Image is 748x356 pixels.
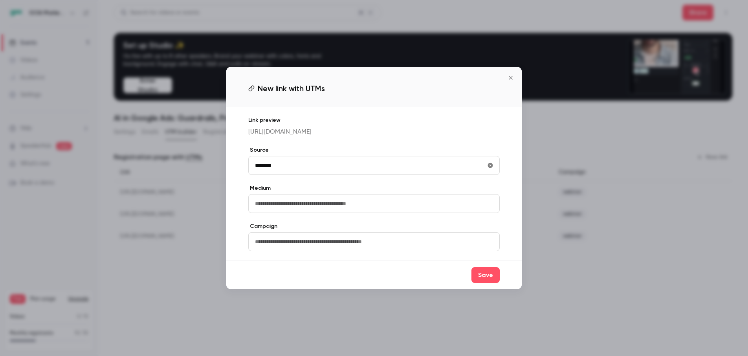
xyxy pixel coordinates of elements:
p: Link preview [248,116,500,124]
span: New link with UTMs [258,83,325,94]
button: Save [471,267,500,283]
label: Source [248,146,500,154]
button: Close [503,70,519,86]
label: Medium [248,184,500,192]
button: utmSource [484,159,497,172]
label: Campaign [248,222,500,230]
p: [URL][DOMAIN_NAME] [248,127,500,137]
